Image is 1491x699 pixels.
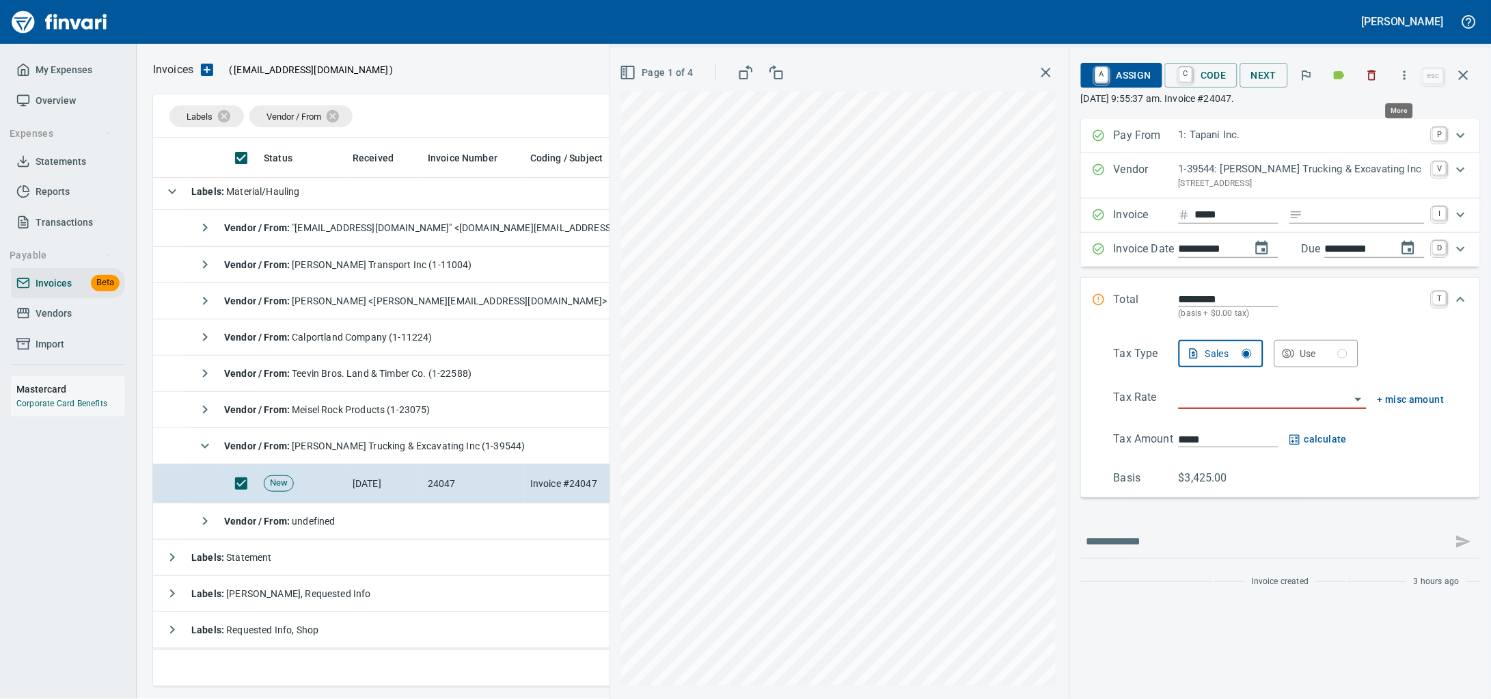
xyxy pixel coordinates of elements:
td: 24047 [422,464,525,503]
span: Coding / Subject [530,150,620,166]
span: Labels [187,111,213,122]
span: Status [264,150,292,166]
span: Invoices [36,275,72,292]
p: Tax Type [1114,345,1179,367]
a: Corporate Card Benefits [16,399,107,408]
p: [DATE] 9:55:37 am. Invoice #24047. [1081,92,1480,105]
td: Invoice #24047 [525,464,798,503]
span: 3 hours ago [1414,575,1460,589]
span: Teevin Bros. Land & Timber Co. (1-22588) [224,368,471,379]
td: [DATE] [347,464,422,503]
button: Next [1240,63,1288,88]
span: [EMAIL_ADDRESS][DOMAIN_NAME] [232,63,389,77]
span: Material/Hauling [191,186,300,197]
span: [PERSON_NAME] Trucking & Excavating Inc (1-39544) [224,440,525,451]
strong: Vendor / From : [224,368,292,379]
a: Import [11,329,125,360]
a: D [1433,241,1447,254]
span: Import [36,336,64,353]
p: Due [1302,241,1367,257]
strong: Vendor / From : [224,332,292,343]
a: Reports [11,176,125,207]
p: Invoices [153,62,193,78]
a: V [1433,161,1447,175]
h6: Mastercard [16,382,125,397]
a: Overview [11,85,125,116]
a: Transactions [11,207,125,238]
div: Expand [1081,198,1480,233]
div: Use [1300,345,1348,362]
p: Invoice [1114,207,1179,224]
button: Payable [4,243,118,268]
img: Finvari [8,5,111,38]
strong: Vendor / From : [224,516,292,527]
strong: Vendor / From : [224,259,292,269]
span: Received [353,150,394,166]
span: undefined [224,516,336,527]
p: Tax Rate [1114,389,1179,409]
p: Pay From [1114,127,1179,145]
button: Open [1349,390,1368,409]
span: Invoice created [1252,575,1309,589]
div: Sales [1205,345,1252,362]
button: Labels [1324,60,1354,90]
a: C [1179,67,1192,82]
a: A [1095,67,1108,82]
strong: Vendor / From : [224,404,292,415]
span: [PERSON_NAME] <[PERSON_NAME][EMAIL_ADDRESS][DOMAIN_NAME]> [224,295,607,306]
p: Tax Amount [1114,431,1179,448]
span: New [264,477,293,490]
span: Code [1176,64,1227,87]
strong: Vendor / From : [224,440,292,451]
span: Status [264,150,310,166]
span: Payable [10,247,113,264]
button: Upload an Invoice [193,62,221,78]
span: Reports [36,183,70,200]
button: Use [1274,340,1359,367]
a: P [1433,127,1447,141]
span: My Expenses [36,62,92,79]
button: calculate [1289,431,1348,448]
span: Statement [191,552,272,563]
p: (basis + $0.00 tax) [1179,307,1425,321]
button: AAssign [1081,63,1162,88]
span: This records your message into the invoice and notifies anyone mentioned [1447,525,1480,558]
span: Calportland Company (1-11224) [224,332,433,343]
span: Vendors [36,305,72,322]
span: Beta [91,275,120,291]
span: "[EMAIL_ADDRESS][DOMAIN_NAME]" <[DOMAIN_NAME][EMAIL_ADDRESS][DOMAIN_NAME]> [224,222,693,233]
a: Vendors [11,298,125,329]
span: [PERSON_NAME] Transport Inc (1-11004) [224,259,472,269]
svg: Invoice description [1289,208,1303,222]
a: I [1433,207,1447,220]
a: InvoicesBeta [11,268,125,299]
span: Statements [36,153,86,170]
span: [PERSON_NAME], Requested Info [191,588,371,599]
div: Labels [169,105,244,127]
button: CCode [1165,63,1237,88]
strong: Vendor / From : [224,222,292,233]
div: Expand [1081,334,1480,498]
button: [PERSON_NAME] [1358,11,1447,32]
span: + misc amount [1378,391,1445,408]
button: Expenses [4,121,118,146]
svg: Invoice number [1179,207,1190,223]
button: Sales [1179,340,1263,367]
div: Expand [1081,119,1480,153]
button: Page 1 of 4 [617,60,698,85]
p: [STREET_ADDRESS] [1179,177,1425,191]
div: Expand [1081,233,1480,267]
span: Page 1 of 4 [623,64,693,81]
strong: Labels : [191,552,226,563]
p: 1-39544: [PERSON_NAME] Trucking & Excavating Inc [1179,161,1425,177]
strong: Labels : [191,624,226,635]
span: Received [353,150,411,166]
h5: [PERSON_NAME] [1362,14,1444,29]
div: Expand [1081,153,1480,198]
strong: Labels : [191,588,226,599]
button: change date [1246,232,1278,265]
p: $3,425.00 [1179,470,1244,486]
span: Invoice Number [428,150,497,166]
span: Expenses [10,125,113,142]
